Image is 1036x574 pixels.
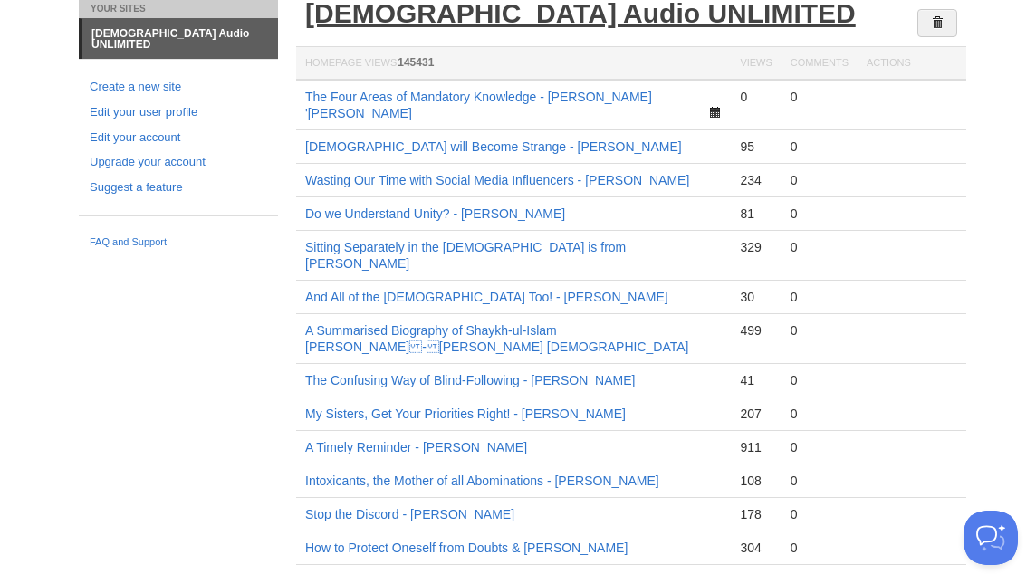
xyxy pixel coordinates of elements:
div: 0 [791,206,849,222]
span: 145431 [398,56,434,69]
a: FAQ and Support [90,234,267,251]
a: My Sisters, Get Your Priorities Right! - [PERSON_NAME] [305,407,626,421]
div: 0 [791,289,849,305]
a: A Timely Reminder - [PERSON_NAME] [305,440,527,454]
a: Suggest a feature [90,178,267,197]
div: 499 [740,322,772,339]
a: Upgrade your account [90,153,267,172]
div: 41 [740,372,772,388]
th: Comments [782,47,858,81]
a: Sitting Separately in the [DEMOGRAPHIC_DATA] is from [PERSON_NAME] [305,240,626,271]
div: 81 [740,206,772,222]
a: The Four Areas of Mandatory Knowledge - [PERSON_NAME] '[PERSON_NAME] [305,90,652,120]
a: How to Protect Oneself from Doubts & [PERSON_NAME] [305,541,628,555]
div: 234 [740,172,772,188]
div: 0 [740,89,772,105]
div: 0 [791,439,849,455]
a: Edit your account [90,129,267,148]
a: Intoxicants, the Mother of all Abominations - [PERSON_NAME] [305,474,659,488]
div: 207 [740,406,772,422]
div: 0 [791,372,849,388]
div: 0 [791,540,849,556]
a: The Confusing Way of Blind-Following - [PERSON_NAME] [305,373,635,387]
div: 108 [740,473,772,489]
div: 0 [791,322,849,339]
div: 0 [791,239,849,255]
th: Views [731,47,781,81]
a: [DEMOGRAPHIC_DATA] will Become Strange - [PERSON_NAME] [305,139,682,154]
a: Stop the Discord - [PERSON_NAME] [305,507,514,521]
div: 30 [740,289,772,305]
div: 0 [791,172,849,188]
a: Edit your user profile [90,103,267,122]
div: 0 [791,139,849,155]
th: Actions [858,47,966,81]
a: Do we Understand Unity? - [PERSON_NAME] [305,206,565,221]
a: Wasting Our Time with Social Media Influencers - [PERSON_NAME] [305,173,689,187]
div: 911 [740,439,772,455]
div: 304 [740,540,772,556]
div: 0 [791,506,849,522]
div: 0 [791,89,849,105]
div: 95 [740,139,772,155]
div: 178 [740,506,772,522]
div: 0 [791,406,849,422]
div: 0 [791,473,849,489]
th: Homepage Views [296,47,731,81]
a: [DEMOGRAPHIC_DATA] Audio UNLIMITED [82,19,278,59]
a: Create a new site [90,78,267,97]
div: 329 [740,239,772,255]
a: And All of the [DEMOGRAPHIC_DATA] Too! - [PERSON_NAME] [305,290,668,304]
a: A Summarised Biography of Shaykh-ul-Islam [PERSON_NAME] - [PERSON_NAME] [DEMOGRAPHIC_DATA] [305,323,688,354]
iframe: Help Scout Beacon - Open [964,511,1018,565]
